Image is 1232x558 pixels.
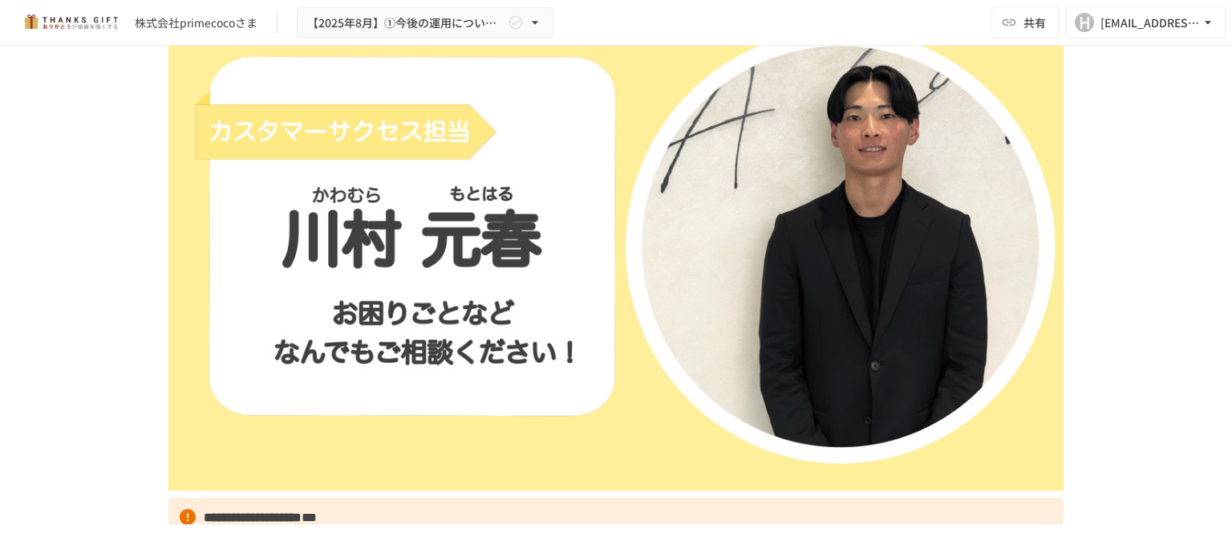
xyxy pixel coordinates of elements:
[19,10,122,35] img: mMP1OxWUAhQbsRWCurg7vIHe5HqDpP7qZo7fRoNLXQh
[135,14,257,31] div: 株式会社primecocoさま
[307,13,505,33] span: 【2025年8月】①今後の運用についてのご案内/THANKS GIFTキックオフMTG
[1075,13,1094,32] div: H
[297,7,553,39] button: 【2025年8月】①今後の運用についてのご案内/THANKS GIFTキックオフMTG
[991,6,1059,39] button: 共有
[1065,6,1226,39] button: H[EMAIL_ADDRESS][DOMAIN_NAME]
[1100,13,1200,33] div: [EMAIL_ADDRESS][DOMAIN_NAME]
[1023,14,1046,31] span: 共有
